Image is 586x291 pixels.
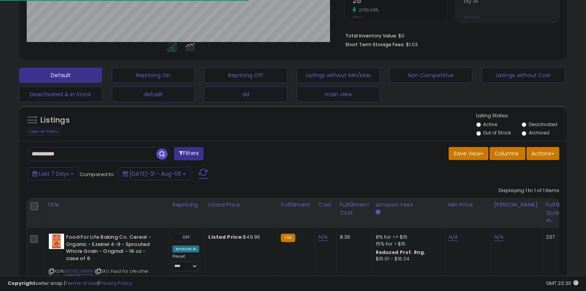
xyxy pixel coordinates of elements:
strong: Copyright [8,280,35,287]
div: Repricing [172,201,202,209]
div: Preset: [172,254,199,271]
h5: Listings [40,115,70,126]
label: Active [483,121,497,128]
div: Min Price [448,201,488,209]
button: Listings without Cost [482,68,565,83]
div: Amazon AI [172,246,199,252]
a: Privacy Policy [99,280,132,287]
div: Title [47,201,166,209]
div: seller snap | | [8,280,132,287]
label: Archived [529,129,549,136]
label: Out of Stock [483,129,511,136]
span: 2025-08-14 23:30 GMT [546,280,578,287]
div: Fulfillment [281,201,312,209]
small: Amazon Fees. [376,209,380,216]
button: [DATE]-31 - Aug-06 [118,167,191,180]
a: N/A [319,233,328,241]
button: Non Competitive [390,68,473,83]
button: Listings without Min/Max [297,68,380,83]
small: FBA [281,234,295,242]
button: Save View [449,147,488,160]
img: 51+BSB4sgPS._SL40_.jpg [49,234,64,249]
span: Columns [494,150,518,157]
button: Actions [526,147,559,160]
button: Default [19,68,102,83]
button: Deactivated & In Stock [19,87,102,102]
button: dd [204,87,287,102]
div: Displaying 1 to 1 of 1 items [499,187,559,194]
a: N/A [494,233,503,241]
span: Compared to: [80,171,115,178]
div: Amazon Fees [376,201,442,209]
div: Listed Price [208,201,274,209]
button: Last 7 Days [27,167,79,180]
div: [PERSON_NAME] [494,201,539,209]
button: Filters [174,147,204,160]
div: Fulfillable Quantity [546,201,572,217]
div: Fulfillment Cost [340,201,369,217]
div: Cost [319,201,333,209]
b: Reduced Prof. Rng. [376,249,426,255]
span: [DATE]-31 - Aug-06 [129,170,181,178]
div: 15% for > $15 [376,241,439,247]
label: Deactivated [529,121,557,128]
div: $49.95 [208,234,272,241]
button: main view [297,87,380,102]
div: 8% for <= $15 [376,234,439,241]
button: Repricing Off [204,68,287,83]
a: N/A [448,233,457,241]
span: OFF [180,234,193,241]
button: Columns [489,147,525,160]
a: B00822XW1M [64,268,93,275]
a: Terms of Use [65,280,98,287]
p: Listing States: [476,112,567,120]
div: 237 [546,234,570,241]
div: Clear All Filters [27,128,61,135]
span: | SKU: Food For Life other Original 6PK #1 [49,268,148,280]
div: $15.01 - $16.24 [376,256,439,262]
button: Repricing On [112,68,195,83]
b: Listed Price: [208,233,243,241]
div: 8.36 [340,234,367,241]
button: defualt [112,87,195,102]
b: Food For Life Baking Co. Cereal - Organic - Ezekiel 4-9 - Sprouted Whole Grain - Original - 16 oz... [66,234,159,264]
span: Last 7 Days [39,170,69,178]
